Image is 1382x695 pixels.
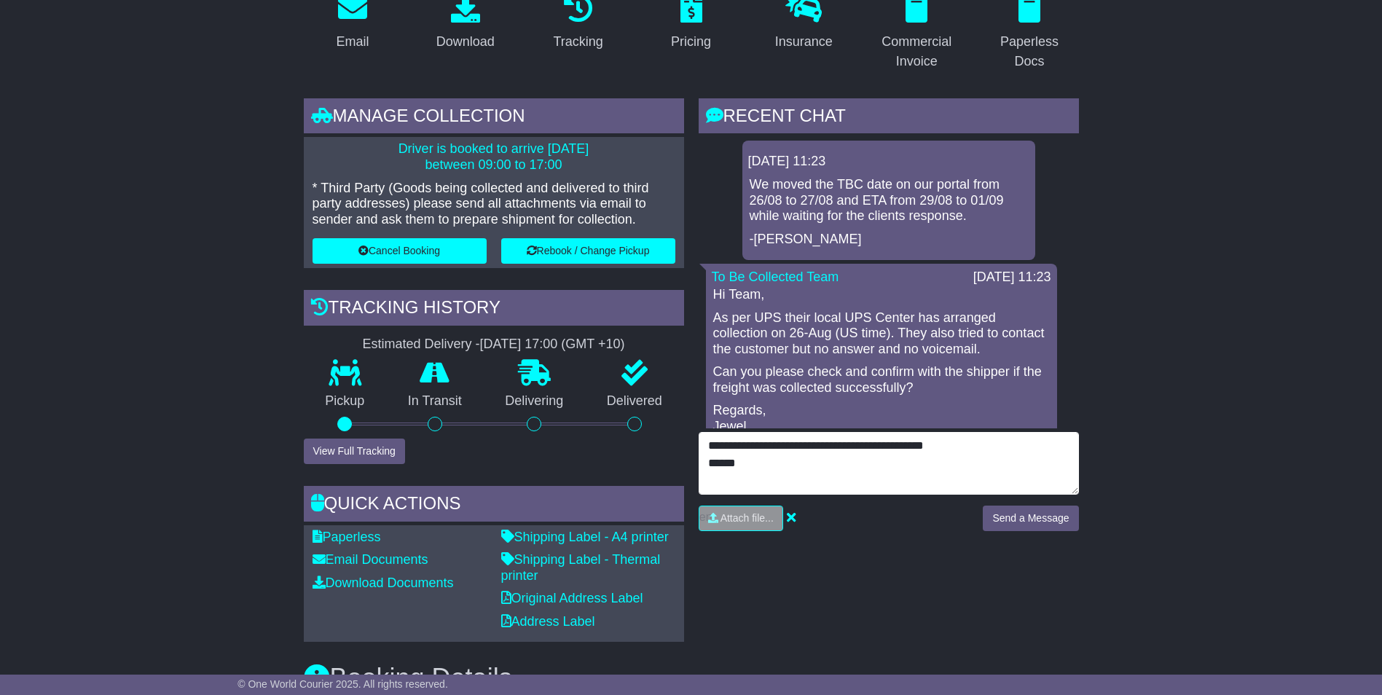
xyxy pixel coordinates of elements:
[699,98,1079,138] div: RECENT CHAT
[748,154,1029,170] div: [DATE] 11:23
[990,32,1069,71] div: Paperless Docs
[713,364,1050,396] p: Can you please check and confirm with the shipper if the freight was collected successfully?
[313,530,381,544] a: Paperless
[501,530,669,544] a: Shipping Label - A4 printer
[313,238,487,264] button: Cancel Booking
[436,32,495,52] div: Download
[313,141,675,173] p: Driver is booked to arrive [DATE] between 09:00 to 17:00
[304,337,684,353] div: Estimated Delivery -
[386,393,484,409] p: In Transit
[973,270,1051,286] div: [DATE] 11:23
[501,614,595,629] a: Address Label
[313,181,675,228] p: * Third Party (Goods being collected and delivered to third party addresses) please send all atta...
[304,664,1079,693] h3: Booking Details
[336,32,369,52] div: Email
[671,32,711,52] div: Pricing
[237,678,448,690] span: © One World Courier 2025. All rights reserved.
[313,576,454,590] a: Download Documents
[713,403,1050,434] p: Regards, Jewel
[501,591,643,605] a: Original Address Label
[750,232,1028,248] p: -[PERSON_NAME]
[553,32,602,52] div: Tracking
[484,393,586,409] p: Delivering
[501,552,661,583] a: Shipping Label - Thermal printer
[713,310,1050,358] p: As per UPS their local UPS Center has arranged collection on 26-Aug (US time). They also tried to...
[501,238,675,264] button: Rebook / Change Pickup
[304,98,684,138] div: Manage collection
[877,32,957,71] div: Commercial Invoice
[585,393,684,409] p: Delivered
[983,506,1078,531] button: Send a Message
[304,290,684,329] div: Tracking history
[304,439,405,464] button: View Full Tracking
[480,337,625,353] div: [DATE] 17:00 (GMT +10)
[313,552,428,567] a: Email Documents
[712,270,839,284] a: To Be Collected Team
[713,287,1050,303] p: Hi Team,
[750,177,1028,224] p: We moved the TBC date on our portal from 26/08 to 27/08 and ETA from 29/08 to 01/09 while waiting...
[304,486,684,525] div: Quick Actions
[304,393,387,409] p: Pickup
[775,32,833,52] div: Insurance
